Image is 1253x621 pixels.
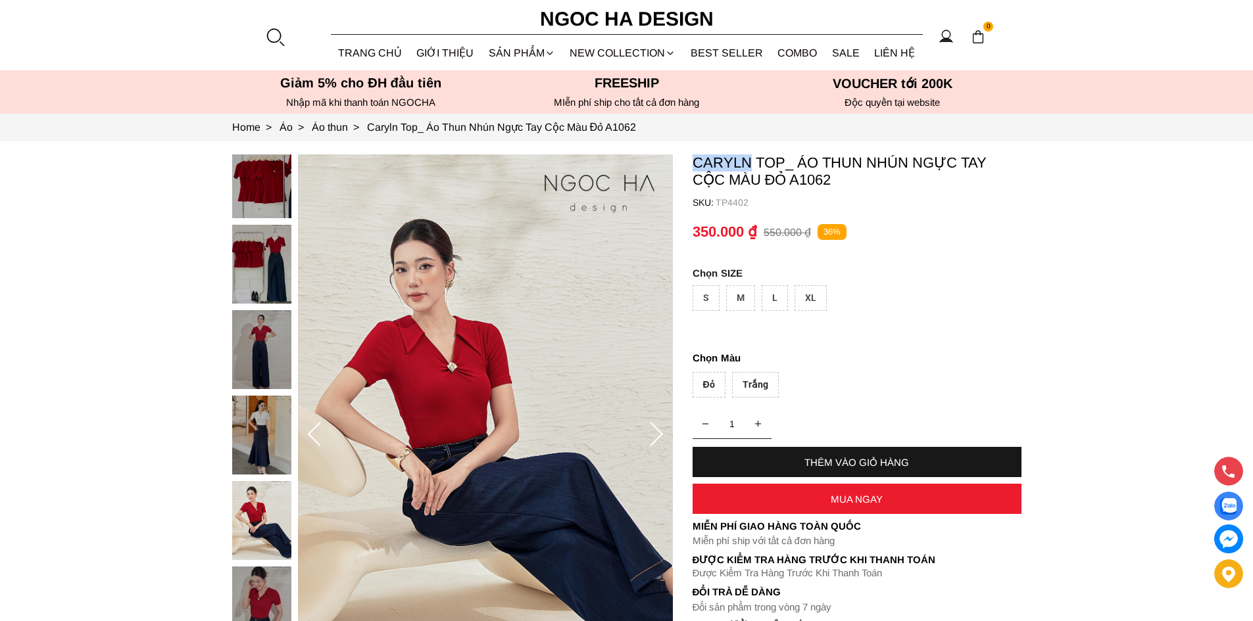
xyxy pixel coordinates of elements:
h5: VOUCHER tới 200K [764,76,1021,91]
a: Combo [770,35,825,70]
img: Caryln Top_ Áo Thun Nhún Ngực Tay Cộc Màu Đỏ A1062_mini_3 [232,139,291,218]
font: Miễn phí giao hàng toàn quốc [693,520,861,532]
div: XL [795,285,827,311]
p: 36% [818,224,847,241]
div: L [762,285,788,311]
font: Giảm 5% cho ĐH đầu tiên [280,76,441,90]
span: 0 [983,22,994,32]
div: Đỏ [693,372,725,398]
a: Link to Home [232,122,280,133]
p: Được Kiểm Tra Hàng Trước Khi Thanh Toán [693,554,1021,566]
a: Link to Áo thun [312,122,367,133]
span: > [293,122,309,133]
div: S [693,285,720,311]
img: Caryln Top_ Áo Thun Nhún Ngực Tay Cộc Màu Đỏ A1062_mini_6 [232,396,291,474]
a: NEW COLLECTION [562,35,683,70]
h6: Độc quyền tại website [764,97,1021,108]
img: img-CART-ICON-ksit0nf1 [971,30,985,44]
font: Nhập mã khi thanh toán NGOCHA [286,97,435,108]
font: Đổi sản phẩm trong vòng 7 ngày [693,601,832,612]
h6: MIễn phí ship cho tất cả đơn hàng [498,97,756,108]
div: Trắng [732,372,779,398]
a: Link to Áo [280,122,312,133]
p: TP4402 [716,197,1021,208]
font: Miễn phí ship với tất cả đơn hàng [693,535,835,546]
img: Caryln Top_ Áo Thun Nhún Ngực Tay Cộc Màu Đỏ A1062_mini_4 [232,225,291,304]
img: Caryln Top_ Áo Thun Nhún Ngực Tay Cộc Màu Đỏ A1062_mini_7 [232,481,291,560]
p: Được Kiểm Tra Hàng Trước Khi Thanh Toán [693,567,1021,579]
p: Màu [693,350,1021,366]
img: Display image [1220,498,1237,515]
a: GIỚI THIỆU [409,35,481,70]
a: messenger [1214,524,1243,553]
span: > [348,122,364,133]
font: Freeship [595,76,659,90]
a: Link to Caryln Top_ Áo Thun Nhún Ngực Tay Cộc Màu Đỏ A1062 [367,122,637,133]
h6: SKU: [693,197,716,208]
a: SALE [825,35,868,70]
a: TRANG CHỦ [331,35,410,70]
span: > [260,122,277,133]
img: Caryln Top_ Áo Thun Nhún Ngực Tay Cộc Màu Đỏ A1062_mini_5 [232,310,291,389]
div: THÊM VÀO GIỎ HÀNG [693,457,1021,468]
a: LIÊN HỆ [867,35,923,70]
input: Quantity input [693,411,772,437]
a: Ngoc Ha Design [528,3,725,35]
a: Display image [1214,492,1243,520]
div: MUA NGAY [693,494,1021,505]
div: M [726,285,755,311]
div: SẢN PHẨM [481,35,563,70]
h6: Đổi trả dễ dàng [693,586,1021,597]
p: Caryln Top_ Áo Thun Nhún Ngực Tay Cộc Màu Đỏ A1062 [693,154,1021,189]
p: SIZE [693,267,1021,279]
a: BEST SELLER [683,35,771,70]
p: 550.000 ₫ [764,226,811,239]
p: 350.000 ₫ [693,223,757,241]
